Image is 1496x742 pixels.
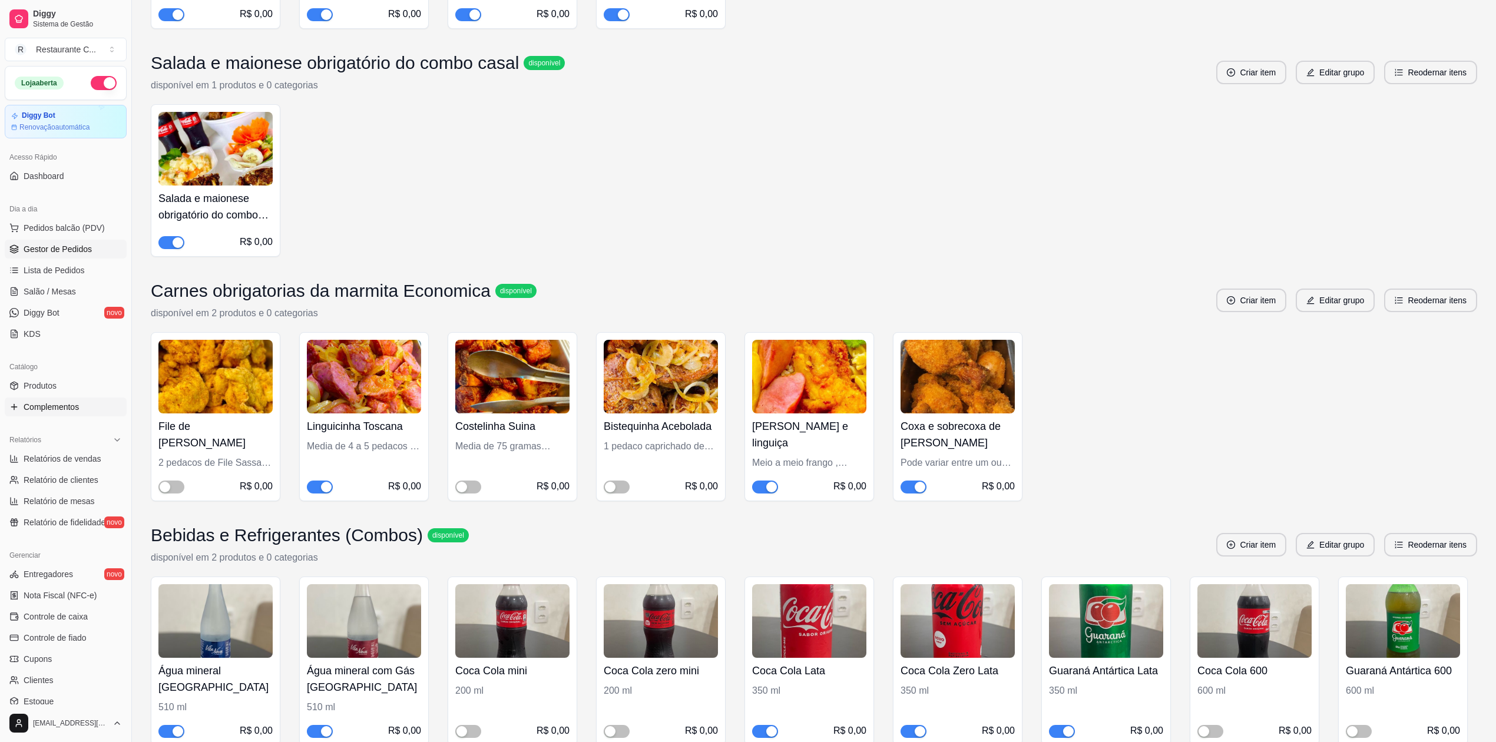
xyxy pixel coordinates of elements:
[1296,289,1375,312] button: editEditar grupo
[24,695,54,707] span: Estoque
[5,167,127,185] a: Dashboard
[1049,684,1163,698] div: 350 ml
[1427,724,1460,738] div: R$ 0,00
[1216,61,1286,84] button: plus-circleCriar item
[752,584,866,658] img: product-image
[752,456,866,470] div: Meio a meio frango , [PERSON_NAME] ou sobrecoxa de linguica toscana
[685,724,718,738] div: R$ 0,00
[307,439,421,453] div: Media de 4 a 5 pedacos de linguica
[307,418,421,435] h4: Linguicinha Toscana
[5,148,127,167] div: Acesso Rápido
[5,282,127,301] a: Salão / Mesas
[19,122,90,132] article: Renovação automática
[833,479,866,493] div: R$ 0,00
[158,112,273,185] img: product-image
[9,435,41,445] span: Relatórios
[151,525,423,546] h3: Bebidas e Refrigerantes (Combos)
[151,551,469,565] p: disponível em 2 produtos e 0 categorias
[455,662,570,679] h4: Coca Cola mini
[537,7,570,21] div: R$ 0,00
[5,513,127,532] a: Relatório de fidelidadenovo
[33,718,108,728] span: [EMAIL_ADDRESS][DOMAIN_NAME]
[24,653,52,665] span: Cupons
[5,565,127,584] a: Entregadoresnovo
[24,286,76,297] span: Salão / Mesas
[22,111,55,120] article: Diggy Bot
[240,235,273,249] div: R$ 0,00
[5,628,127,647] a: Controle de fiado
[24,401,79,413] span: Complementos
[1227,296,1235,304] span: plus-circle
[1296,533,1375,556] button: editEditar grupo
[5,471,127,489] a: Relatório de clientes
[240,479,273,493] div: R$ 0,00
[537,479,570,493] div: R$ 0,00
[455,584,570,658] img: product-image
[24,243,92,255] span: Gestor de Pedidos
[685,479,718,493] div: R$ 0,00
[24,611,88,622] span: Controle de caixa
[1306,541,1315,549] span: edit
[151,280,491,302] h3: Carnes obrigatorias da marmita Economica
[455,439,570,453] div: Media de 75 gramas podendo variar para mais ou para menos
[5,607,127,626] a: Controle de caixa
[388,479,421,493] div: R$ 0,00
[901,456,1015,470] div: Pode variar entre um ou dois pedaço de coxa ou sobrecoxa dependendo do tamanho
[24,495,95,507] span: Relatório de mesas
[1197,662,1312,679] h4: Coca Cola 600
[388,7,421,21] div: R$ 0,00
[158,700,273,714] div: 510 ml
[24,170,64,182] span: Dashboard
[1130,724,1163,738] div: R$ 0,00
[307,662,421,695] h4: Água mineral com Gás [GEOGRAPHIC_DATA]
[1395,541,1403,549] span: ordered-list
[604,340,718,413] img: product-image
[1227,541,1235,549] span: plus-circle
[5,546,127,565] div: Gerenciar
[24,589,97,601] span: Nota Fiscal (NFC-e)
[33,9,122,19] span: Diggy
[1384,533,1477,556] button: ordered-listReodernar itens
[24,674,54,686] span: Clientes
[1395,296,1403,304] span: ordered-list
[604,584,718,658] img: product-image
[901,340,1015,413] img: product-image
[158,340,273,413] img: product-image
[24,222,105,234] span: Pedidos balcão (PDV)
[388,724,421,738] div: R$ 0,00
[1296,61,1375,84] button: editEditar grupo
[24,328,41,340] span: KDS
[36,44,96,55] div: Restaurante C ...
[5,492,127,511] a: Relatório de mesas
[158,584,273,658] img: product-image
[24,474,98,486] span: Relatório de clientes
[1197,584,1312,658] img: product-image
[5,709,127,737] button: [EMAIL_ADDRESS][DOMAIN_NAME]
[24,264,85,276] span: Lista de Pedidos
[5,671,127,690] a: Clientes
[1197,684,1312,698] div: 600 ml
[158,418,273,451] h4: File de [PERSON_NAME]
[5,324,127,343] a: KDS
[307,340,421,413] img: product-image
[24,516,105,528] span: Relatório de fidelidade
[5,200,127,218] div: Dia a dia
[537,724,570,738] div: R$ 0,00
[901,584,1015,658] img: product-image
[526,58,562,68] span: disponível
[1346,684,1460,698] div: 600 ml
[455,418,570,435] h4: Costelinha Suina
[5,449,127,468] a: Relatórios de vendas
[752,418,866,451] h4: [PERSON_NAME] e linguiça
[1346,662,1460,679] h4: Guaraná Antártica 600
[240,724,273,738] div: R$ 0,00
[901,418,1015,451] h4: Coxa e sobrecoxa de [PERSON_NAME]
[158,190,273,223] h4: Salada e maionese obrigatório do combo casal
[901,662,1015,679] h4: Coca Cola Zero Lata
[455,684,570,698] div: 200 ml
[24,568,73,580] span: Entregadores
[307,584,421,658] img: product-image
[604,662,718,679] h4: Coca Cola zero mini
[498,286,534,296] span: disponível
[5,650,127,668] a: Cupons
